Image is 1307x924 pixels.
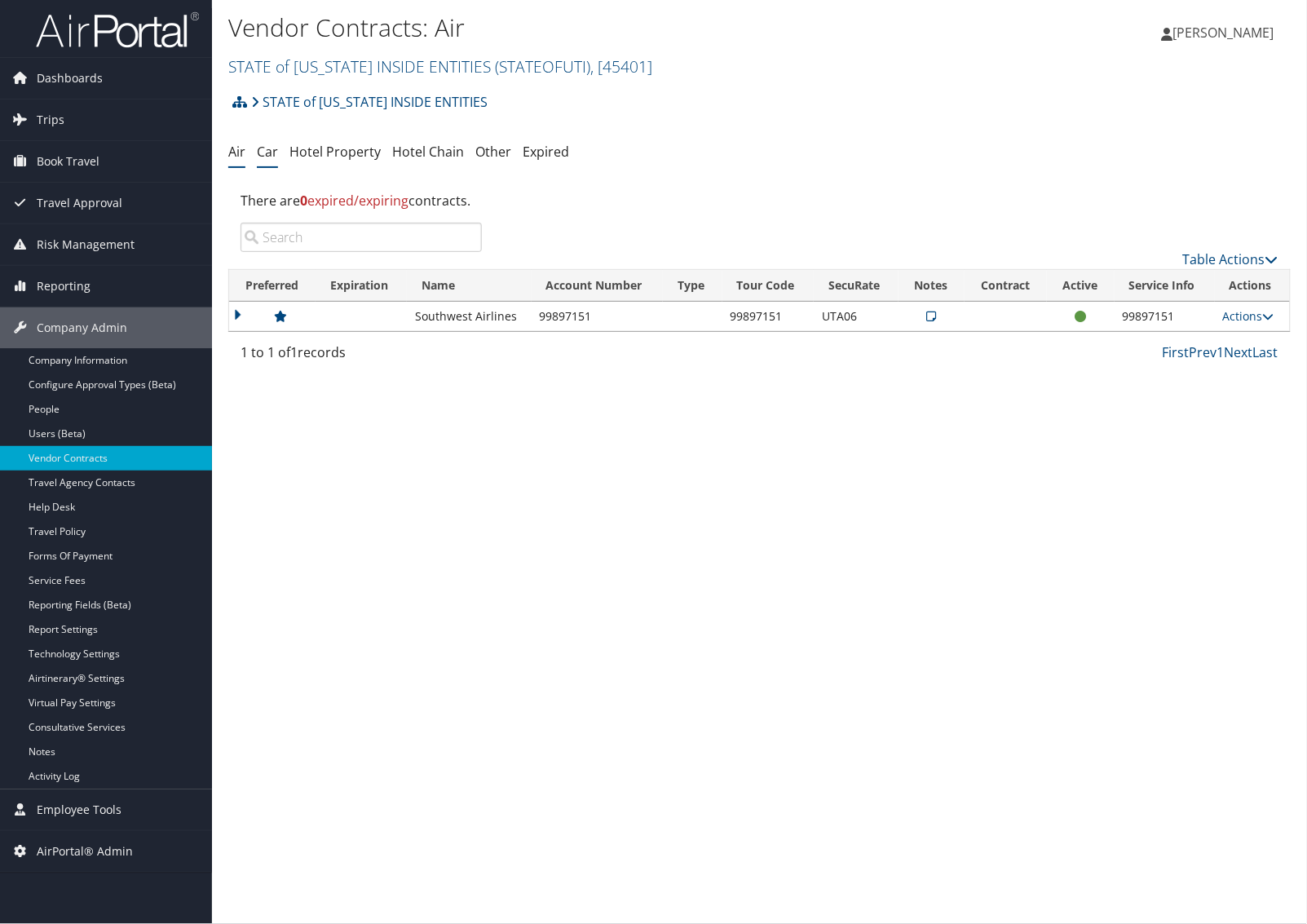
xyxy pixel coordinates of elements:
[475,143,511,161] a: Other
[722,270,814,302] th: Tour Code: activate to sort column ascending
[289,143,381,161] a: Hotel Property
[228,11,937,45] h1: Vendor Contracts: Air
[290,343,298,361] span: 1
[241,343,482,370] div: 1 to 1 of records
[1115,302,1215,331] td: 99897151
[37,99,64,140] span: Trips
[1217,343,1225,361] a: 1
[36,11,199,49] img: airportal-logo.png
[663,270,722,302] th: Type: activate to sort column ascending
[1183,250,1278,268] a: Table Actions
[1215,270,1290,302] th: Actions
[1047,270,1115,302] th: Active: activate to sort column ascending
[300,192,307,210] strong: 0
[814,302,899,331] td: UTA06
[37,183,122,223] span: Travel Approval
[1173,24,1274,42] span: [PERSON_NAME]
[37,789,121,830] span: Employee Tools
[1223,308,1274,324] a: Actions
[37,58,103,99] span: Dashboards
[228,143,245,161] a: Air
[495,55,590,77] span: ( STATEOFUTI )
[407,270,531,302] th: Name: activate to sort column ascending
[590,55,652,77] span: , [ 45401 ]
[1253,343,1278,361] a: Last
[257,143,278,161] a: Car
[228,55,652,77] a: STATE of [US_STATE] INSIDE ENTITIES
[523,143,569,161] a: Expired
[965,270,1047,302] th: Contract: activate to sort column ascending
[37,266,91,307] span: Reporting
[251,86,488,118] a: STATE of [US_STATE] INSIDE ENTITIES
[228,179,1291,223] div: There are contracts.
[229,270,316,302] th: Preferred: activate to sort column ascending
[1225,343,1253,361] a: Next
[722,302,814,331] td: 99897151
[37,224,135,265] span: Risk Management
[407,302,531,331] td: Southwest Airlines
[899,270,965,302] th: Notes: activate to sort column ascending
[532,302,664,331] td: 99897151
[1115,270,1215,302] th: Service Info: activate to sort column ascending
[241,223,482,252] input: Search
[814,270,899,302] th: SecuRate: activate to sort column ascending
[1163,343,1190,361] a: First
[1162,8,1291,57] a: [PERSON_NAME]
[1190,343,1217,361] a: Prev
[532,270,664,302] th: Account Number: activate to sort column ascending
[37,141,99,182] span: Book Travel
[37,307,127,348] span: Company Admin
[300,192,408,210] span: expired/expiring
[37,831,133,872] span: AirPortal® Admin
[316,270,407,302] th: Expiration: activate to sort column ascending
[392,143,464,161] a: Hotel Chain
